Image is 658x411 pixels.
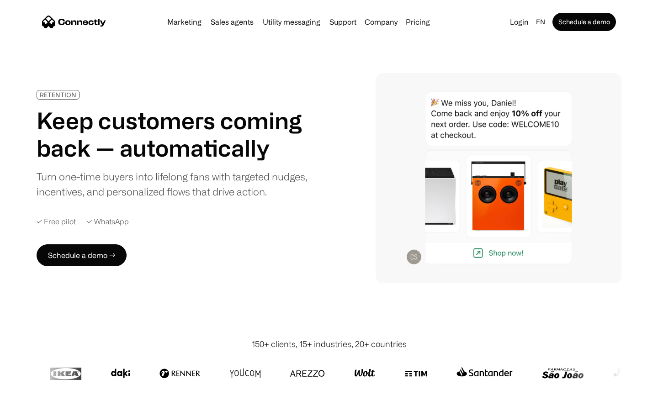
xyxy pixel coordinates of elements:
[326,18,360,26] a: Support
[37,244,127,266] a: Schedule a demo →
[42,15,106,29] a: home
[37,107,314,162] h1: Keep customers coming back — automatically
[207,18,257,26] a: Sales agents
[552,13,616,31] a: Schedule a demo
[402,18,434,26] a: Pricing
[362,16,400,28] div: Company
[9,394,55,408] aside: Language selected: English
[87,217,129,226] div: ✓ WhatsApp
[37,169,314,199] div: Turn one-time buyers into lifelong fans with targeted nudges, incentives, and personalized flows ...
[506,16,532,28] a: Login
[365,16,398,28] div: Company
[37,217,76,226] div: ✓ Free pilot
[532,16,551,28] div: en
[259,18,324,26] a: Utility messaging
[40,91,76,98] div: RETENTION
[18,395,55,408] ul: Language list
[252,338,407,350] div: 150+ clients, 15+ industries, 20+ countries
[536,16,545,28] div: en
[164,18,205,26] a: Marketing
